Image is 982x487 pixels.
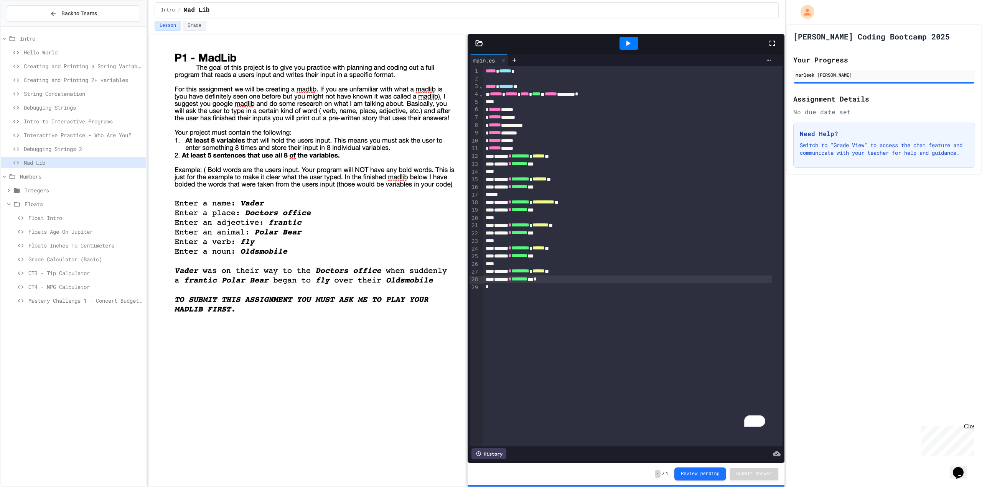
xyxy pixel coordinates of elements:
span: Numbers [20,172,143,180]
span: Intro to Interactive Programs [24,117,143,125]
div: 28 [470,276,479,284]
div: 8 [470,121,479,129]
div: 11 [470,145,479,152]
div: 18 [470,199,479,207]
div: 17 [470,191,479,199]
div: My Account [793,3,816,21]
h2: Your Progress [793,54,975,65]
div: 25 [470,253,479,261]
div: 6 [470,106,479,113]
span: / [662,471,665,477]
span: Intro [20,34,143,43]
span: 1 [666,471,668,477]
span: Mastery Challenge 1 - Concert Budget Planner [28,297,143,305]
h3: Need Help? [800,129,969,138]
div: 14 [470,168,479,176]
div: main.cs [470,56,499,64]
button: Grade [183,21,206,31]
span: Floats Age On Jupiter [28,228,143,236]
span: Grade Calculator (Basic) [28,255,143,263]
div: 4 [470,90,479,98]
div: 21 [470,222,479,230]
span: Creating and Printing a String Variable [24,62,143,70]
span: Creating and Printing 2+ variables [24,76,143,84]
div: 24 [470,245,479,253]
span: Submit Answer [736,471,772,477]
span: Mad Lib [184,6,209,15]
button: Lesson [155,21,181,31]
div: 9 [470,129,479,137]
h2: Assignment Details [793,93,975,104]
button: Submit Answer [730,468,778,480]
div: 15 [470,176,479,184]
div: 3 [470,83,479,90]
button: Back to Teams [7,5,140,22]
div: 1 [470,67,479,75]
span: CT4 - MPG Calculator [28,283,143,291]
span: Intro [161,7,175,13]
span: Fold line [479,91,483,97]
span: / [178,7,181,13]
div: main.cs [470,54,508,66]
span: Debugging Strings [24,103,143,112]
span: String Concatenation [24,90,143,98]
span: CT3 - Tip Calculator [28,269,143,277]
span: Mad Lib [24,159,143,167]
span: Integers [25,186,143,194]
span: - [655,470,661,478]
span: Floats [25,200,143,208]
span: Interactive Practice - Who Are You? [24,131,143,139]
div: 16 [470,184,479,191]
span: Debugging Strings 2 [24,145,143,153]
span: Back to Teams [61,10,97,18]
div: 5 [470,98,479,106]
div: 12 [470,152,479,160]
div: History [471,448,506,459]
iframe: chat widget [918,423,974,456]
span: Floats Inches To Centimeters [28,241,143,249]
div: marleek [PERSON_NAME] [796,71,973,78]
p: Switch to "Grade View" to access the chat feature and communicate with your teacher for help and ... [800,141,969,157]
span: Hello World [24,48,143,56]
div: 29 [470,284,479,292]
span: Float Intro [28,214,143,222]
div: 20 [470,215,479,222]
h1: [PERSON_NAME] Coding Bootcamp 2025 [793,31,950,42]
div: 2 [470,75,479,83]
div: 22 [470,230,479,238]
div: Chat with us now!Close [3,3,53,49]
div: 26 [470,261,479,268]
div: 23 [470,238,479,245]
div: 19 [470,207,479,214]
div: To enrich screen reader interactions, please activate Accessibility in Grammarly extension settings [483,66,783,446]
div: 13 [470,161,479,168]
div: 7 [470,114,479,121]
button: Review pending [674,467,726,480]
iframe: chat widget [950,456,974,479]
span: Fold line [479,83,483,89]
div: 27 [470,268,479,276]
div: No due date set [793,107,975,116]
div: 10 [470,137,479,145]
